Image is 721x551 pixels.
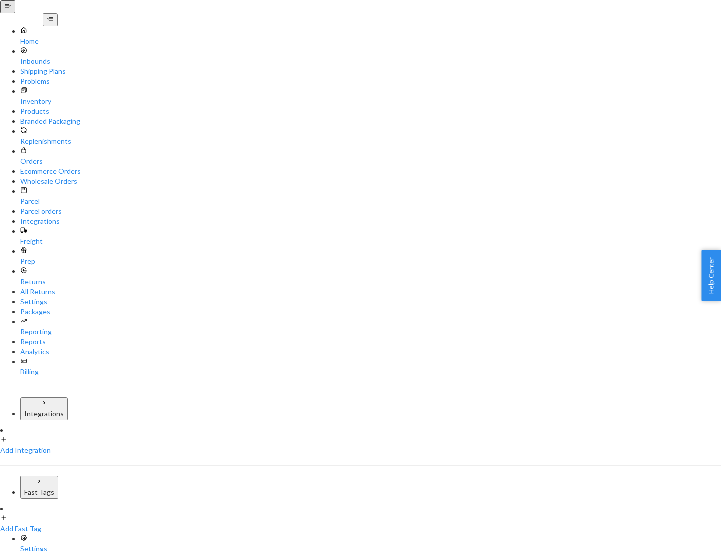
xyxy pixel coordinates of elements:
a: Branded Packaging [20,116,721,126]
div: Inbounds [20,56,721,66]
a: Parcel [20,186,721,206]
a: Inventory [20,86,721,106]
a: Inbounds [20,46,721,66]
a: Packages [20,307,721,317]
div: Orders [20,156,721,166]
div: Reporting [20,327,721,337]
a: Products [20,106,721,116]
a: Analytics [20,347,721,357]
a: Reports [20,337,721,347]
button: Fast Tags [20,476,58,499]
div: Billing [20,367,721,377]
div: Returns [20,277,721,287]
a: Returns [20,266,721,287]
a: Prep [20,246,721,266]
a: Parcel orders [20,206,721,216]
a: Freight [20,226,721,246]
div: Home [20,36,721,46]
a: Shipping Plans [20,66,721,76]
a: Replenishments [20,126,721,146]
div: Fast Tags [24,487,54,497]
a: Problems [20,76,721,86]
div: Parcel [20,196,721,206]
div: Freight [20,236,721,246]
a: All Returns [20,287,721,297]
button: Close Navigation [43,13,58,26]
a: Orders [20,146,721,166]
a: Home [20,26,721,46]
button: Help Center [701,250,721,301]
a: Integrations [20,216,721,226]
a: Reporting [20,317,721,337]
div: Inventory [20,96,721,106]
div: Prep [20,256,721,266]
a: Billing [20,357,721,377]
div: Replenishments [20,136,721,146]
button: Integrations [20,397,68,420]
a: Wholesale Orders [20,176,721,186]
a: Ecommerce Orders [20,166,721,176]
div: Integrations [24,409,64,419]
a: Settings [20,297,721,307]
